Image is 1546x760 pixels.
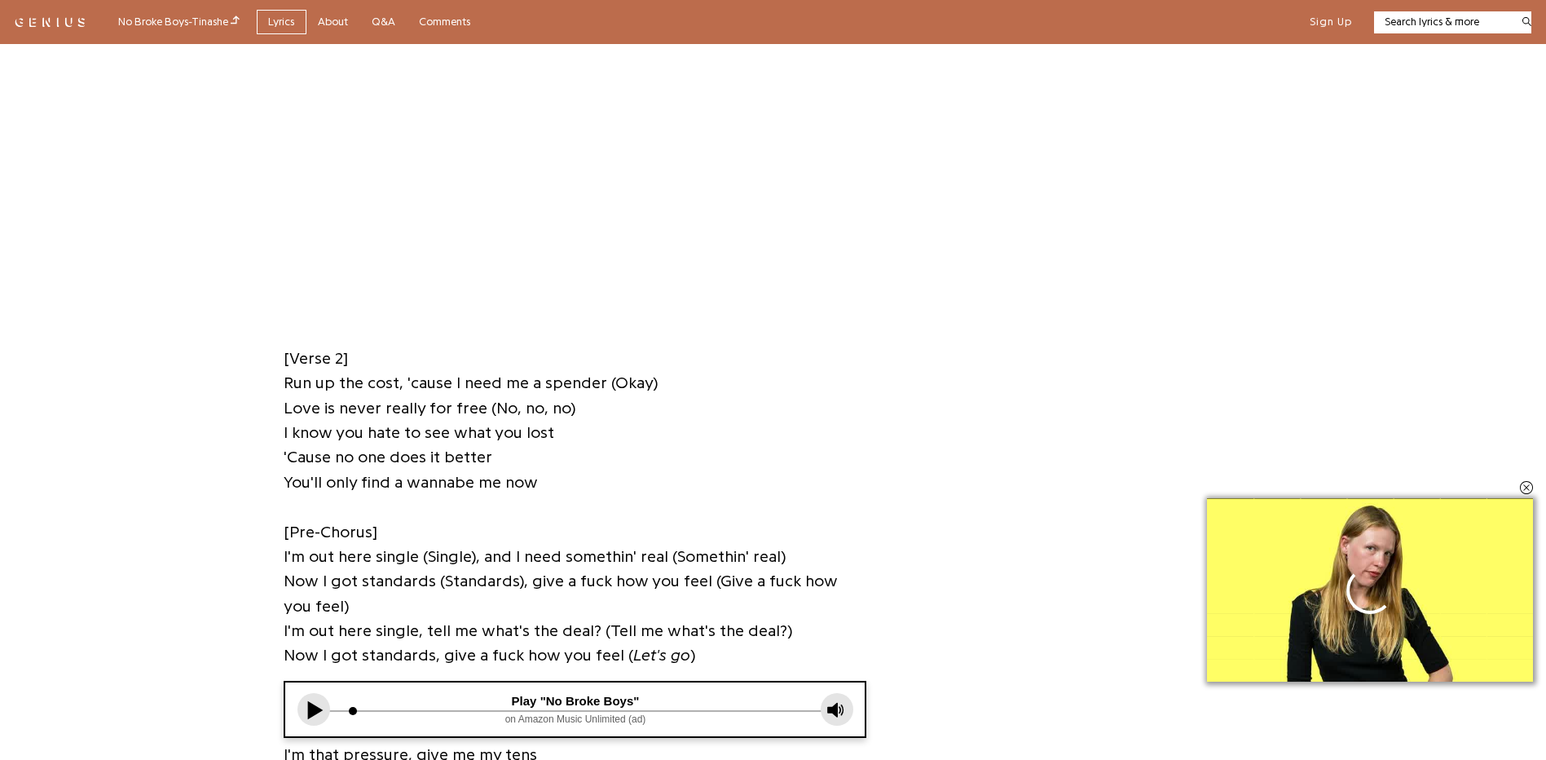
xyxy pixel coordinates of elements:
[633,647,690,664] i: Let's go
[360,10,407,35] a: Q&A
[1374,14,1512,30] input: Search lyrics & more
[306,10,360,35] a: About
[1310,15,1352,29] button: Sign Up
[407,10,482,35] a: Comments
[285,683,865,736] iframe: Tonefuse player
[378,109,1169,313] iframe: Advertisement
[118,13,240,31] div: No Broke Boys - Tinashe
[257,10,306,35] a: Lyrics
